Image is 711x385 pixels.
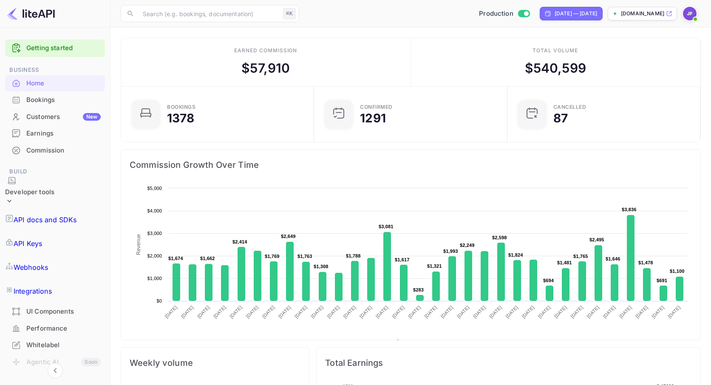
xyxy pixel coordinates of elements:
text: [DATE] [375,305,389,319]
text: $5,000 [147,186,162,191]
text: [DATE] [164,305,178,319]
text: [DATE] [618,305,633,319]
div: Earnings [26,129,101,139]
text: [DATE] [586,305,600,319]
div: CANCELLED [553,105,586,110]
a: Commission [5,142,105,158]
div: Performance [5,320,105,337]
p: API Keys [14,238,42,249]
input: Search (e.g. bookings, documentation) [138,5,280,22]
a: Performance [5,320,105,336]
div: Whitelabel [26,340,101,350]
a: Whitelabel [5,337,105,353]
button: Collapse navigation [48,363,63,378]
div: UI Components [26,307,101,317]
text: [DATE] [212,305,227,319]
div: $ 540,599 [525,59,586,78]
div: Developer tools [5,176,54,208]
div: Earned commission [234,47,297,54]
text: [DATE] [407,305,422,319]
div: Bookings [26,95,101,105]
a: Integrations [5,279,105,303]
text: $694 [543,278,554,283]
div: Click to change the date range period [540,7,603,20]
text: [DATE] [423,305,438,319]
div: New [83,113,101,121]
div: Performance [26,324,101,334]
img: Jenny Frimer [683,7,697,20]
text: $2,249 [460,243,475,248]
div: Home [26,79,101,88]
text: $3,000 [147,231,162,236]
text: $1,765 [573,254,588,259]
a: CustomersNew [5,109,105,125]
p: API docs and SDKs [14,215,77,225]
text: [DATE] [553,305,568,319]
text: [DATE] [229,305,243,319]
div: Earnings [5,125,105,142]
text: $1,662 [200,256,215,261]
div: Commission [5,142,105,159]
text: $2,649 [281,234,296,239]
text: $2,495 [589,237,604,242]
div: 1291 [360,112,386,124]
text: [DATE] [569,305,584,319]
text: [DATE] [651,305,665,319]
text: $2,000 [147,253,162,258]
text: Revenue [136,234,142,255]
text: $1,788 [346,253,361,258]
text: $1,674 [168,256,183,261]
div: Home [5,75,105,92]
text: $0 [156,298,162,303]
text: Revenue [403,340,425,345]
text: $1,646 [606,256,620,261]
p: [DOMAIN_NAME] [621,10,664,17]
text: [DATE] [667,305,681,319]
text: [DATE] [310,305,324,319]
span: Business [5,65,105,75]
span: Total Earnings [325,356,692,370]
span: Build [5,167,105,176]
p: Integrations [14,286,52,296]
text: [DATE] [440,305,454,319]
a: UI Components [5,303,105,319]
a: API docs and SDKs [5,208,105,232]
text: [DATE] [521,305,535,319]
div: Total volume [533,47,578,54]
div: Switch to Sandbox mode [476,9,533,19]
text: $1,481 [557,260,572,265]
text: [DATE] [326,305,340,319]
a: Earnings [5,125,105,141]
img: LiteAPI logo [7,7,55,20]
a: Bookings [5,92,105,108]
text: [DATE] [488,305,503,319]
a: Webhooks [5,255,105,279]
text: $1,478 [638,260,653,265]
text: [DATE] [180,305,195,319]
text: [DATE] [294,305,308,319]
text: $3,836 [622,207,637,212]
div: ⌘K [283,8,296,19]
div: Developer tools [5,187,54,197]
text: $1,308 [314,264,329,269]
span: Commission Growth Over Time [130,158,692,172]
div: Commission [26,146,101,156]
text: $283 [413,287,424,292]
div: $ 57,910 [241,59,290,78]
div: Whitelabel [5,337,105,354]
text: [DATE] [196,305,211,319]
p: Webhooks [14,262,48,272]
div: 87 [553,112,568,124]
div: UI Components [5,303,105,320]
text: $1,824 [508,252,523,258]
span: Production [479,9,513,19]
div: Customers [26,112,101,122]
text: [DATE] [472,305,487,319]
text: $1,993 [443,249,458,254]
text: [DATE] [635,305,649,319]
text: [DATE] [261,305,276,319]
text: $1,769 [265,254,280,259]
